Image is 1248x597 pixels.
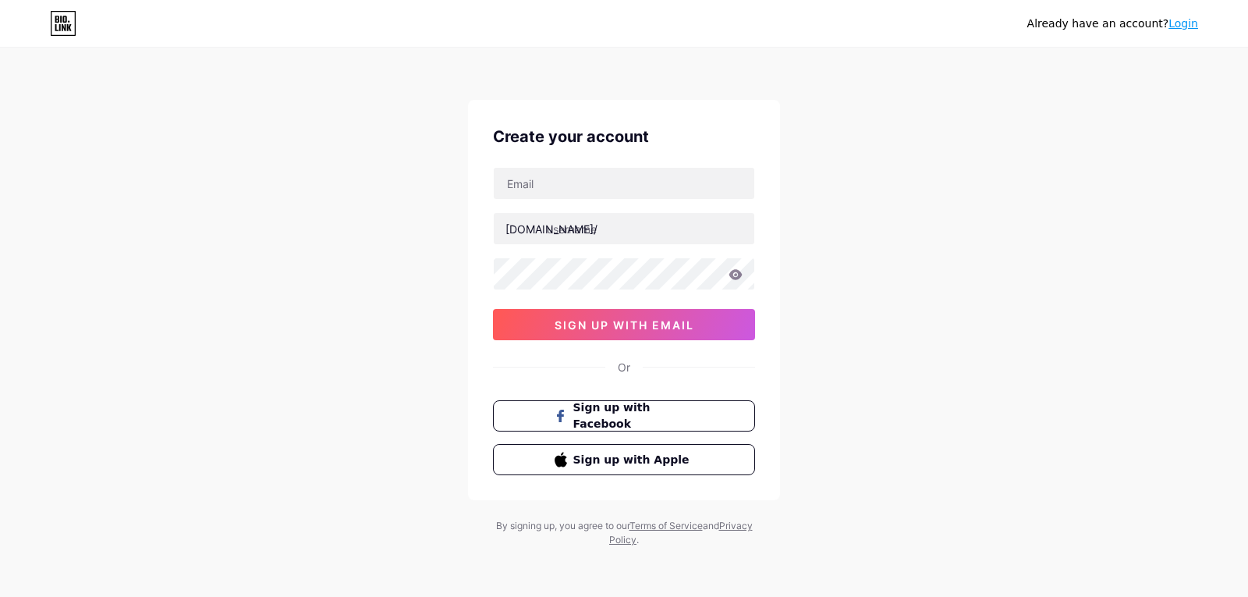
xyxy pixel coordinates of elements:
a: Login [1168,17,1198,30]
div: Already have an account? [1027,16,1198,32]
input: Email [494,168,754,199]
div: Create your account [493,125,755,148]
div: Or [618,359,630,375]
input: username [494,213,754,244]
div: By signing up, you agree to our and . [491,519,757,547]
button: Sign up with Apple [493,444,755,475]
a: Terms of Service [629,520,703,531]
span: Sign up with Facebook [573,400,694,432]
button: Sign up with Facebook [493,400,755,432]
span: sign up with email [555,318,694,332]
span: Sign up with Apple [573,452,694,468]
button: sign up with email [493,309,755,340]
div: [DOMAIN_NAME]/ [505,221,597,237]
